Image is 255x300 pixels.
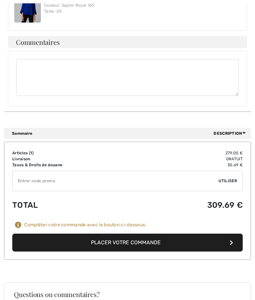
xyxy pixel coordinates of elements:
span: Description [213,131,248,137]
td: Livraison [12,156,147,162]
td: 279.00 € [147,150,243,156]
td: Taxes & Droits de douane [12,162,147,168]
h4: Commentaires [8,37,247,48]
span: 1 [30,151,32,156]
td: Gratuit [147,156,243,162]
div: Sommaire [12,131,248,137]
td: 309.69 € [147,194,243,217]
textarea: Commentaires [16,59,239,96]
td: 30.69 € [147,162,243,168]
td: Total [12,194,147,217]
input: Code promo [13,171,218,191]
h3: Questions ou commentaires? [14,291,241,298]
span: Utiliser [218,178,237,184]
td: Articles ( ) [12,150,147,156]
button: Placer votre commande [12,234,243,252]
div: Couleur: Saphir Royal 163 Taille: 20 [44,3,162,15]
div: Compléter votre commande avec le bouton ci-dessous. [24,222,146,228]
